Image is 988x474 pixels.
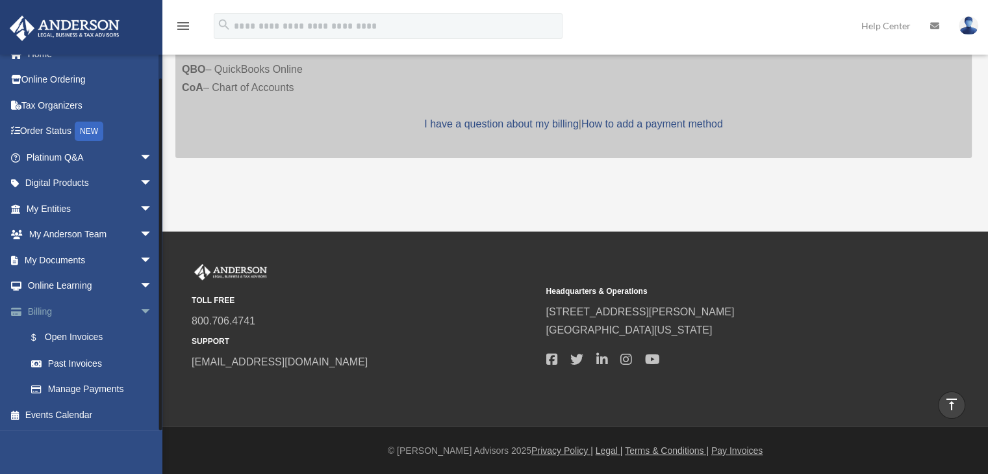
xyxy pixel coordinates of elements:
[9,196,172,222] a: My Entitiesarrow_drop_down
[217,18,231,32] i: search
[175,18,191,34] i: menu
[140,247,166,274] span: arrow_drop_down
[9,273,172,299] a: Online Learningarrow_drop_down
[192,315,255,326] a: 800.706.4741
[75,122,103,141] div: NEW
[531,445,593,456] a: Privacy Policy |
[9,222,172,248] a: My Anderson Teamarrow_drop_down
[140,144,166,171] span: arrow_drop_down
[140,222,166,248] span: arrow_drop_down
[182,115,965,133] p: |
[182,46,205,57] strong: Nom
[424,118,578,129] a: I have a question about my billing
[546,306,734,317] a: [STREET_ADDRESS][PERSON_NAME]
[140,170,166,197] span: arrow_drop_down
[140,196,166,222] span: arrow_drop_down
[162,443,988,459] div: © [PERSON_NAME] Advisors 2025
[944,397,959,412] i: vertical_align_top
[959,16,978,35] img: User Pic
[18,350,172,376] a: Past Invoices
[9,118,172,145] a: Order StatusNEW
[192,294,537,308] small: TOLL FREE
[175,23,191,34] a: menu
[596,445,623,456] a: Legal |
[9,247,172,273] a: My Documentsarrow_drop_down
[6,16,123,41] img: Anderson Advisors Platinum Portal
[9,402,172,428] a: Events Calendar
[192,335,537,349] small: SUPPORT
[9,67,172,93] a: Online Ordering
[9,170,172,196] a: Digital Productsarrow_drop_down
[38,330,45,346] span: $
[546,324,712,336] a: [GEOGRAPHIC_DATA][US_STATE]
[625,445,709,456] a: Terms & Conditions |
[182,64,205,75] strong: QBO
[18,376,172,402] a: Manage Payments
[18,324,166,351] a: $Open Invoices
[192,356,368,367] a: [EMAIL_ADDRESS][DOMAIN_NAME]
[140,273,166,300] span: arrow_drop_down
[581,118,723,129] a: How to add a payment method
[938,391,965,419] a: vertical_align_top
[546,285,891,298] small: Headquarters & Operations
[192,264,270,281] img: Anderson Advisors Platinum Portal
[9,298,172,324] a: Billingarrow_drop_down
[9,144,172,170] a: Platinum Q&Aarrow_drop_down
[9,92,172,118] a: Tax Organizers
[711,445,763,456] a: Pay Invoices
[182,82,203,93] strong: CoA
[140,298,166,325] span: arrow_drop_down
